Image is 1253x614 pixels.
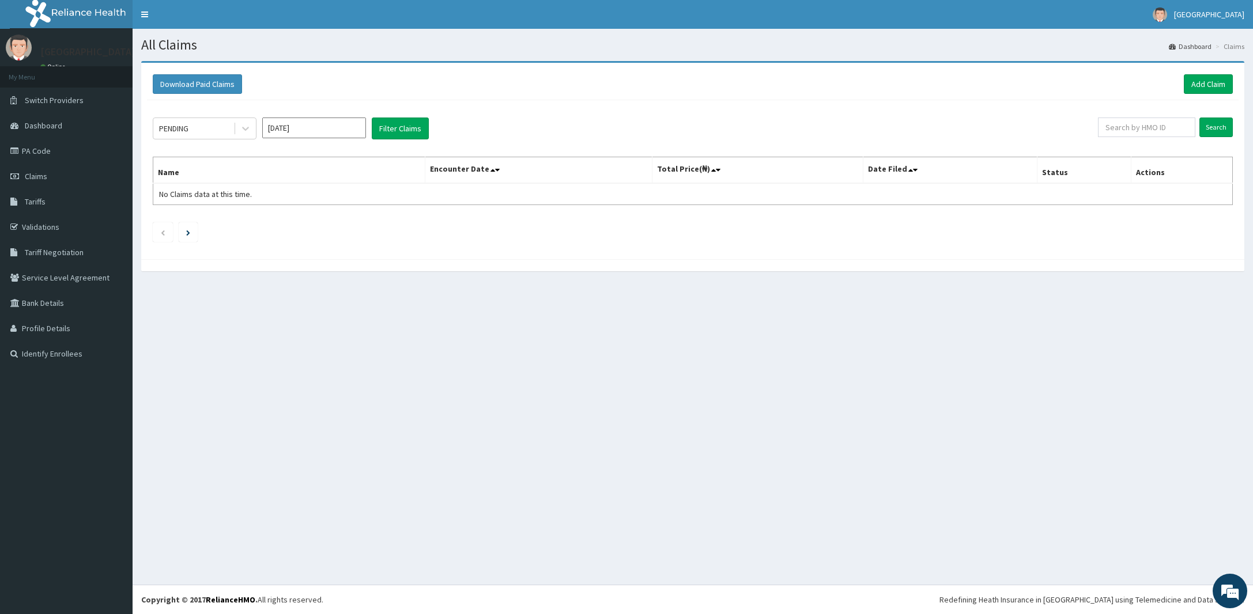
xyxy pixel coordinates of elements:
img: User Image [1153,7,1167,22]
input: Select Month and Year [262,118,366,138]
div: PENDING [159,123,188,134]
span: [GEOGRAPHIC_DATA] [1174,9,1244,20]
a: Add Claim [1184,74,1233,94]
button: Download Paid Claims [153,74,242,94]
p: [GEOGRAPHIC_DATA] [40,47,135,57]
h1: All Claims [141,37,1244,52]
span: No Claims data at this time. [159,189,252,199]
button: Filter Claims [372,118,429,139]
input: Search by HMO ID [1098,118,1195,137]
a: Next page [186,227,190,237]
strong: Copyright © 2017 . [141,594,258,605]
a: Dashboard [1169,41,1212,51]
th: Status [1037,157,1131,184]
th: Actions [1131,157,1232,184]
span: Tariff Negotiation [25,247,84,257]
span: Claims [25,171,47,181]
span: Switch Providers [25,95,84,105]
th: Name [153,157,425,184]
a: RelianceHMO [206,594,255,605]
a: Previous page [160,227,165,237]
div: Redefining Heath Insurance in [GEOGRAPHIC_DATA] using Telemedicine and Data Science! [939,594,1244,605]
span: Dashboard [25,120,62,131]
img: User Image [6,35,32,60]
th: Total Price(₦) [652,157,863,184]
input: Search [1199,118,1233,137]
th: Encounter Date [425,157,652,184]
span: Tariffs [25,196,46,207]
th: Date Filed [863,157,1037,184]
li: Claims [1213,41,1244,51]
a: Online [40,63,68,71]
footer: All rights reserved. [133,585,1253,614]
